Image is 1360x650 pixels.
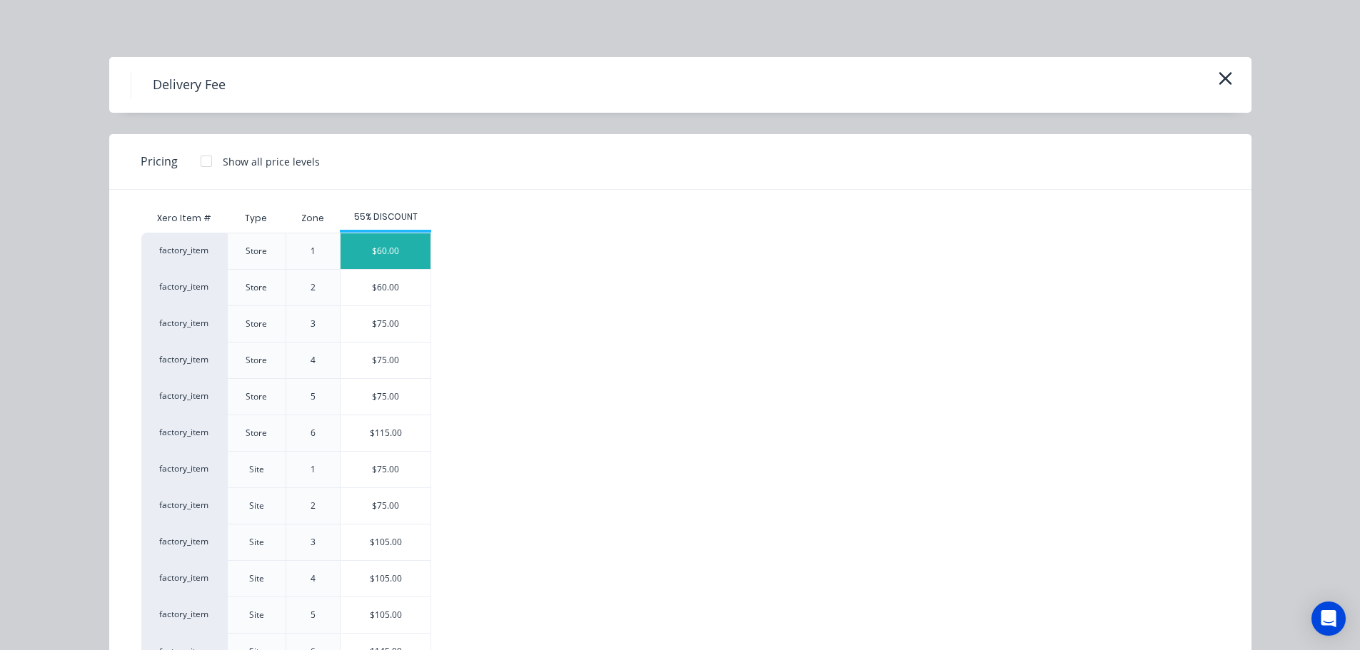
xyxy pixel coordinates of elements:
[246,390,267,403] div: Store
[311,499,316,512] div: 2
[341,379,430,415] div: $75.00
[141,451,227,487] div: factory_item
[341,342,430,378] div: $75.00
[246,354,267,367] div: Store
[141,560,227,596] div: factory_item
[141,233,227,269] div: factory_item
[340,210,431,223] div: 55% DISCOUNT
[311,609,316,621] div: 5
[341,306,430,342] div: $75.00
[311,463,316,476] div: 1
[290,200,336,236] div: Zone
[249,609,264,621] div: Site
[246,427,267,440] div: Store
[141,524,227,560] div: factory_item
[341,415,430,451] div: $115.00
[341,524,430,560] div: $105.00
[246,281,267,294] div: Store
[246,318,267,330] div: Store
[249,499,264,512] div: Site
[223,154,320,169] div: Show all price levels
[141,269,227,305] div: factory_item
[249,463,264,476] div: Site
[246,245,267,258] div: Store
[141,415,227,451] div: factory_item
[311,245,316,258] div: 1
[249,572,264,585] div: Site
[311,427,316,440] div: 6
[141,596,227,633] div: factory_item
[141,305,227,342] div: factory_item
[141,342,227,378] div: factory_item
[341,597,430,633] div: $105.00
[131,71,247,98] h4: Delivery Fee
[311,572,316,585] div: 4
[1311,601,1346,636] div: Open Intercom Messenger
[341,270,430,305] div: $60.00
[311,390,316,403] div: 5
[341,233,430,269] div: $60.00
[141,204,227,233] div: Xero Item #
[249,536,264,549] div: Site
[341,561,430,596] div: $105.00
[311,318,316,330] div: 3
[141,153,178,170] span: Pricing
[311,354,316,367] div: 4
[141,378,227,415] div: factory_item
[311,536,316,549] div: 3
[341,452,430,487] div: $75.00
[141,487,227,524] div: factory_item
[311,281,316,294] div: 2
[341,488,430,524] div: $75.00
[233,200,278,236] div: Type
